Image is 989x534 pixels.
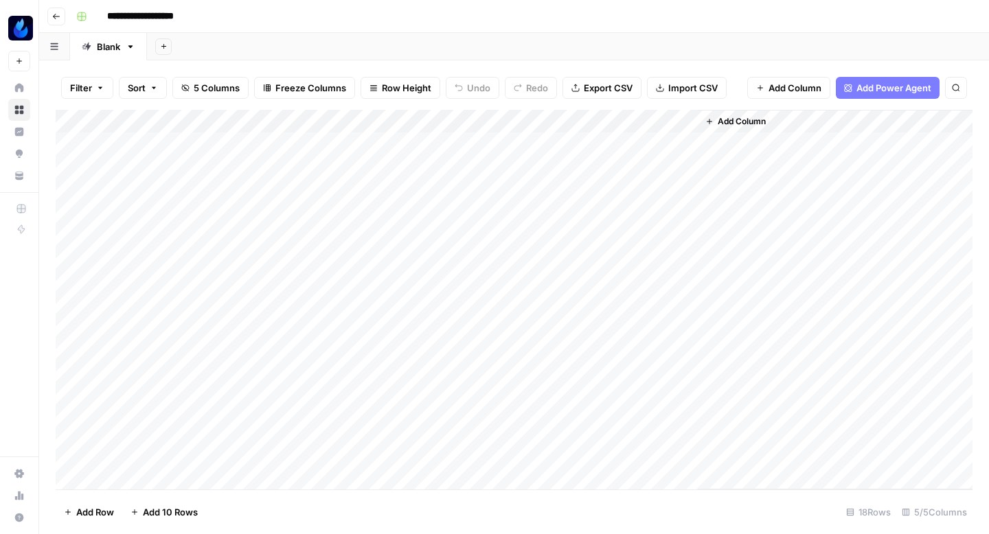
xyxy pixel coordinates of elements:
[8,121,30,143] a: Insights
[647,77,727,99] button: Import CSV
[896,501,973,523] div: 5/5 Columns
[382,81,431,95] span: Row Height
[526,81,548,95] span: Redo
[718,115,766,128] span: Add Column
[505,77,557,99] button: Redo
[856,81,931,95] span: Add Power Agent
[747,77,830,99] button: Add Column
[8,16,33,40] img: AgentFire Content Logo
[275,81,346,95] span: Freeze Columns
[8,485,30,507] a: Usage
[119,77,167,99] button: Sort
[254,77,355,99] button: Freeze Columns
[8,507,30,529] button: Help + Support
[122,501,206,523] button: Add 10 Rows
[61,77,113,99] button: Filter
[467,81,490,95] span: Undo
[361,77,440,99] button: Row Height
[836,77,940,99] button: Add Power Agent
[194,81,240,95] span: 5 Columns
[668,81,718,95] span: Import CSV
[8,77,30,99] a: Home
[841,501,896,523] div: 18 Rows
[584,81,633,95] span: Export CSV
[8,143,30,165] a: Opportunities
[70,33,147,60] a: Blank
[446,77,499,99] button: Undo
[143,505,198,519] span: Add 10 Rows
[8,99,30,121] a: Browse
[128,81,146,95] span: Sort
[172,77,249,99] button: 5 Columns
[8,463,30,485] a: Settings
[70,81,92,95] span: Filter
[8,11,30,45] button: Workspace: AgentFire Content
[8,165,30,187] a: Your Data
[76,505,114,519] span: Add Row
[562,77,641,99] button: Export CSV
[700,113,771,130] button: Add Column
[97,40,120,54] div: Blank
[769,81,821,95] span: Add Column
[56,501,122,523] button: Add Row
